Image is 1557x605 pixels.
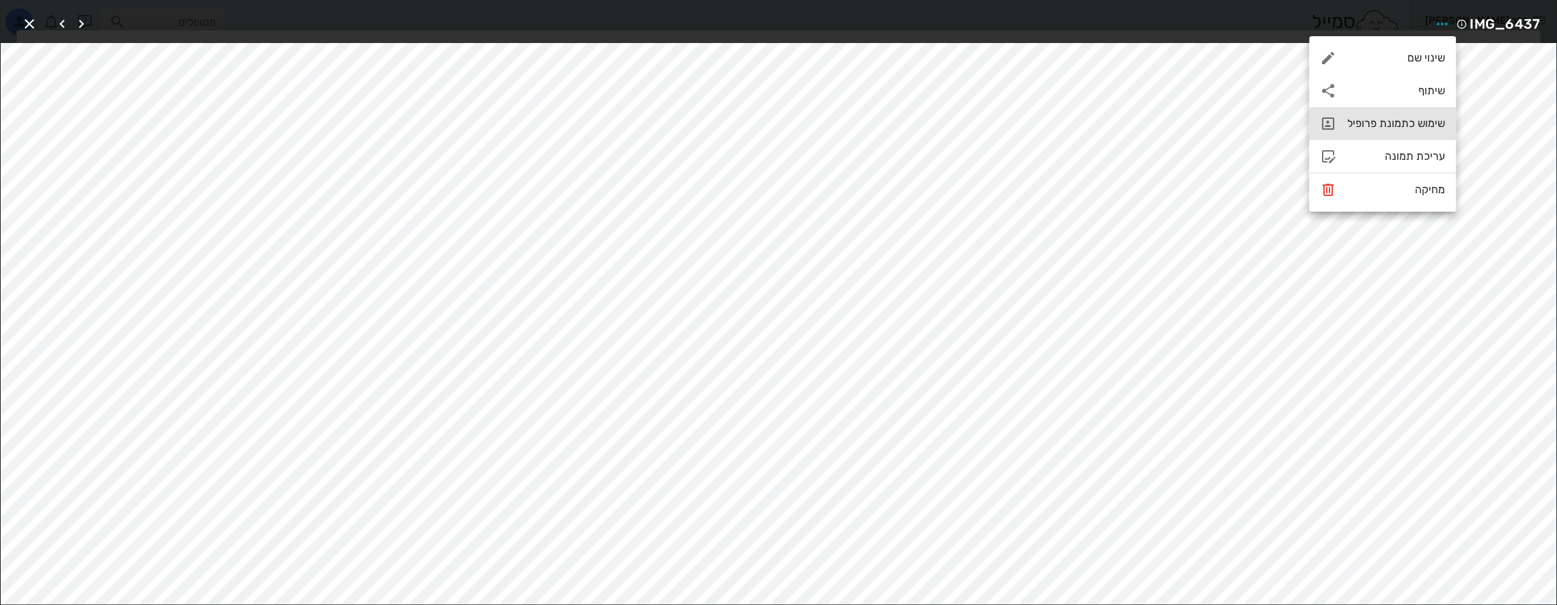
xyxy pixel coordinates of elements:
[1470,13,1540,35] span: IMG_6437
[1347,51,1445,64] div: שינוי שם
[1347,84,1445,97] div: שיתוף
[1347,150,1445,163] div: עריכת תמונה
[1309,74,1456,107] div: שיתוף
[1309,140,1456,173] div: עריכת תמונה
[1347,183,1445,196] div: מחיקה
[1347,117,1445,130] div: שימוש כתמונת פרופיל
